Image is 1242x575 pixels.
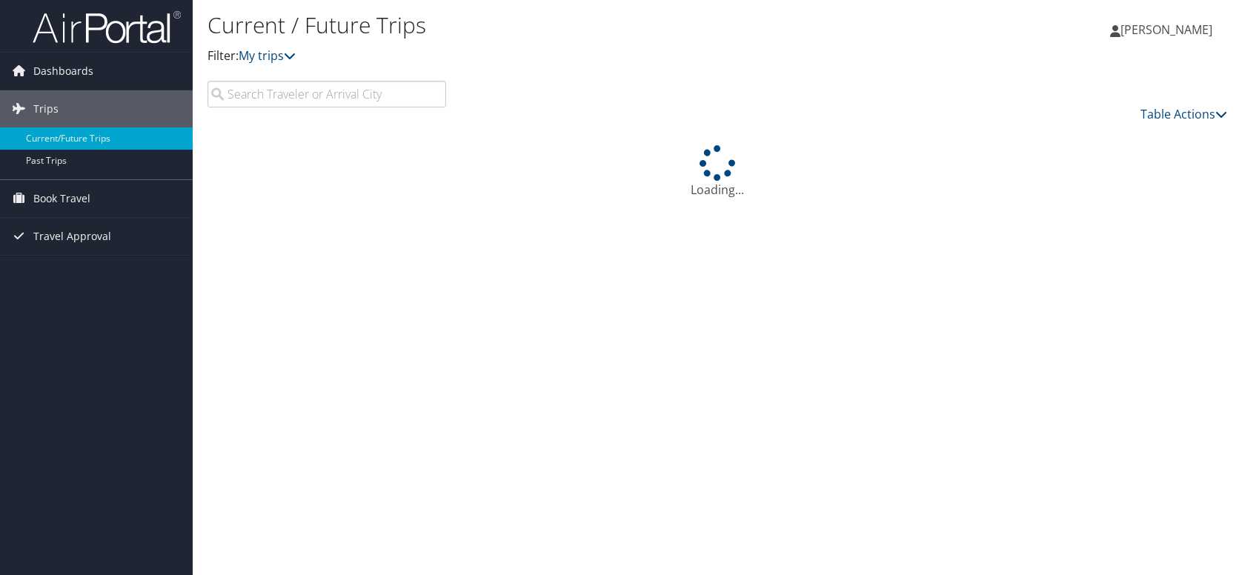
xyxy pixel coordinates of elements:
[239,47,296,64] a: My trips
[33,10,181,44] img: airportal-logo.png
[207,10,887,41] h1: Current / Future Trips
[33,180,90,217] span: Book Travel
[207,47,887,66] p: Filter:
[207,81,446,107] input: Search Traveler or Arrival City
[1110,7,1227,52] a: [PERSON_NAME]
[207,145,1227,199] div: Loading...
[33,53,93,90] span: Dashboards
[33,218,111,255] span: Travel Approval
[33,90,59,127] span: Trips
[1120,21,1212,38] span: [PERSON_NAME]
[1140,106,1227,122] a: Table Actions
